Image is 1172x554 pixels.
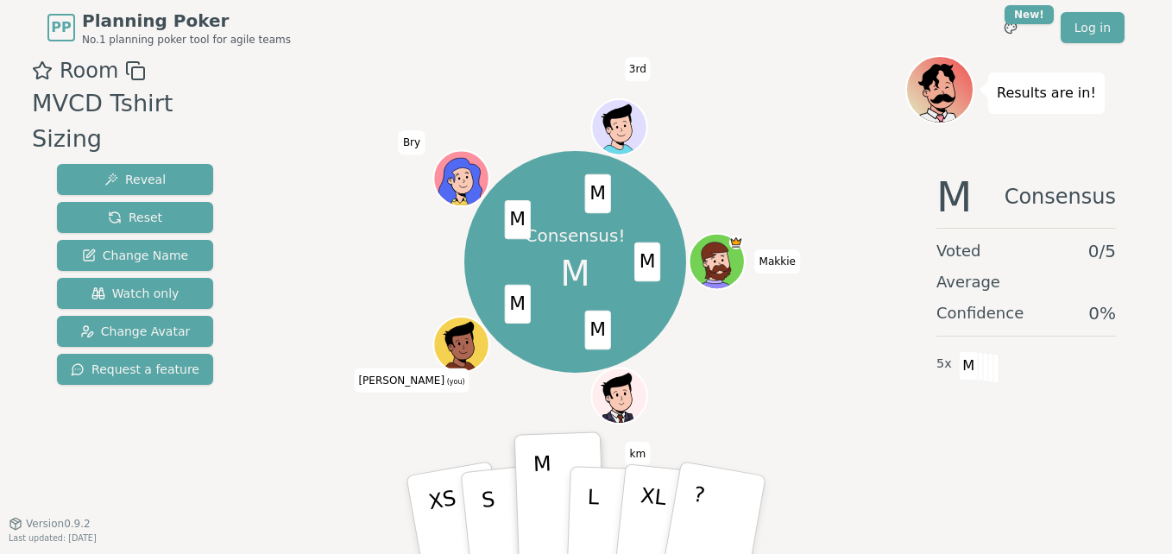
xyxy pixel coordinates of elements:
span: Watch only [91,285,180,302]
span: 0 % [1088,301,1116,325]
span: Voted [936,239,981,263]
button: Change Avatar [57,316,213,347]
span: No.1 planning poker tool for agile teams [82,33,291,47]
span: Consensus [1005,176,1116,217]
span: PP [51,17,71,38]
button: Add as favourite [32,55,53,86]
span: 0 / 5 [1088,239,1116,263]
span: M [560,248,590,299]
button: Reset [57,202,213,233]
div: MVCD Tshirt Sizing [32,86,245,157]
span: (you) [444,378,465,386]
span: Click to change your name [399,131,425,155]
a: Log in [1061,12,1125,43]
button: New! [995,12,1026,43]
span: Reset [108,209,162,226]
span: Makkie is the host [728,236,742,249]
span: Click to change your name [626,442,651,466]
button: Watch only [57,278,213,309]
span: M [504,200,530,239]
button: Change Name [57,240,213,271]
span: Room [60,55,118,86]
span: Click to change your name [755,249,800,274]
p: Results are in! [997,81,1096,105]
span: Change Avatar [80,323,191,340]
span: 5 x [936,355,952,374]
span: M [936,176,972,217]
span: Version 0.9.2 [26,517,91,531]
span: Reveal [104,171,166,188]
button: Click to change your avatar [435,318,487,370]
div: New! [1005,5,1054,24]
span: Last updated: [DATE] [9,533,97,543]
span: Click to change your name [354,368,469,393]
span: M [959,351,979,381]
span: Average [936,270,1000,294]
button: Reveal [57,164,213,195]
p: Consensus! [526,223,626,248]
span: M [584,311,610,349]
span: M [504,285,530,324]
button: Request a feature [57,354,213,385]
button: Version0.9.2 [9,517,91,531]
span: Planning Poker [82,9,291,33]
span: Click to change your name [625,58,651,82]
span: M [633,242,659,281]
span: Confidence [936,301,1024,325]
p: M [532,451,553,545]
span: Change Name [82,247,188,264]
span: Request a feature [71,361,199,378]
span: M [584,174,610,213]
a: PPPlanning PokerNo.1 planning poker tool for agile teams [47,9,291,47]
